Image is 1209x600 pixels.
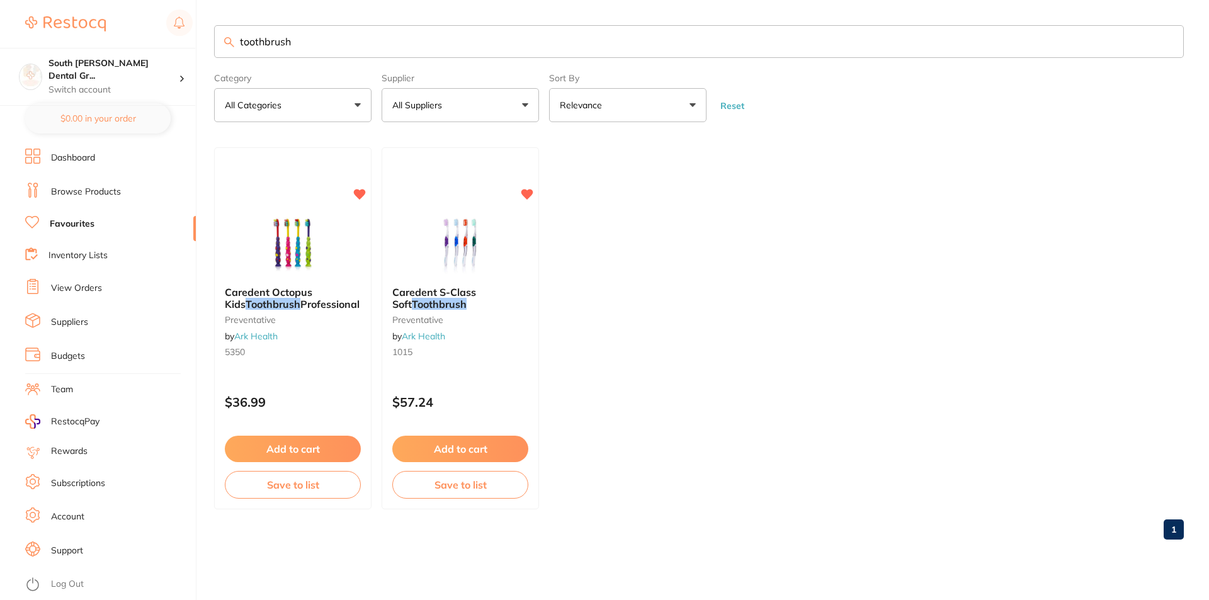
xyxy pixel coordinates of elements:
a: 1 [1164,517,1184,542]
span: RestocqPay [51,416,99,428]
img: South Burnett Dental Group [20,64,42,86]
span: 5350 [225,346,245,358]
a: Budgets [51,350,85,363]
label: Supplier [382,73,539,83]
img: Caredent S-Class Soft Toothbrush [419,213,501,276]
button: Log Out [25,575,192,595]
button: All Suppliers [382,88,539,122]
span: Caredent S-Class Soft [392,286,476,310]
input: Search Favourite Products [214,25,1184,58]
b: Caredent Octopus Kids Toothbrush Professional [225,286,361,310]
button: Save to list [392,471,528,499]
label: Sort By [549,73,707,83]
em: Toothbrush [412,298,467,310]
a: Favourites [50,218,94,230]
span: 1015 [392,346,412,358]
span: Caredent Octopus Kids [225,286,312,310]
button: $0.00 in your order [25,103,171,133]
a: Rewards [51,445,88,458]
p: $57.24 [392,395,528,409]
button: Add to cart [392,436,528,462]
small: preventative [392,315,528,325]
button: Reset [717,100,748,111]
p: Relevance [560,99,607,111]
p: $36.99 [225,395,361,409]
span: by [225,331,278,342]
a: Support [51,545,83,557]
img: Caredent Octopus Kids Toothbrush Professional [252,213,334,276]
p: All Suppliers [392,99,447,111]
button: Relevance [549,88,707,122]
img: RestocqPay [25,414,40,429]
a: Ark Health [402,331,445,342]
p: Switch account [48,84,179,96]
a: Browse Products [51,186,121,198]
b: Caredent S-Class Soft Toothbrush [392,286,528,310]
img: Restocq Logo [25,16,106,31]
a: RestocqPay [25,414,99,429]
a: Subscriptions [51,477,105,490]
a: Dashboard [51,152,95,164]
a: Suppliers [51,316,88,329]
a: Team [51,383,73,396]
a: Inventory Lists [48,249,108,262]
a: Ark Health [234,331,278,342]
a: View Orders [51,282,102,295]
h4: South Burnett Dental Group [48,57,179,82]
button: Save to list [225,471,361,499]
a: Restocq Logo [25,9,106,38]
a: Log Out [51,578,84,591]
button: Add to cart [225,436,361,462]
em: Toothbrush [246,298,300,310]
label: Category [214,73,372,83]
span: Professional [300,298,360,310]
span: by [392,331,445,342]
small: preventative [225,315,361,325]
a: Account [51,511,84,523]
p: All Categories [225,99,287,111]
button: All Categories [214,88,372,122]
